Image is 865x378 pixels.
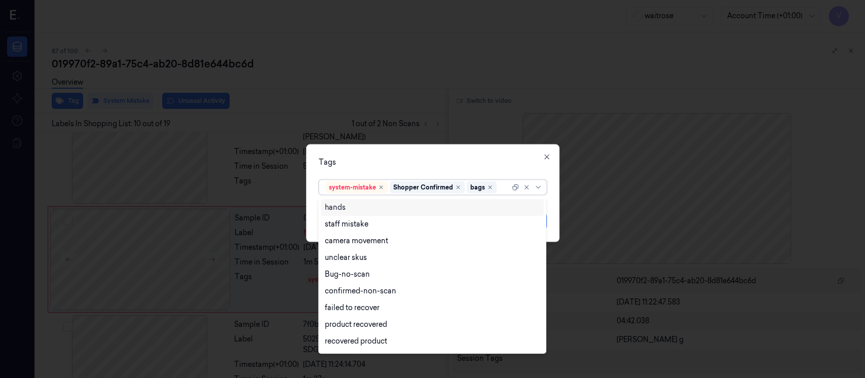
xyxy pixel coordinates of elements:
[378,184,384,191] div: Remove ,system-mistake
[329,183,376,192] div: system-mistake
[470,183,485,192] div: bags
[325,269,370,280] div: Bug-no-scan
[325,219,368,230] div: staff mistake
[325,252,367,263] div: unclear skus
[325,336,387,347] div: recovered product
[325,303,380,313] div: failed to recover
[325,202,346,213] div: hands
[319,157,547,168] div: Tags
[325,286,396,296] div: confirmed-non-scan
[455,184,461,191] div: Remove ,Shopper Confirmed
[393,183,453,192] div: Shopper Confirmed
[487,184,493,191] div: Remove ,bags
[325,319,387,330] div: product recovered
[325,236,388,246] div: camera movement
